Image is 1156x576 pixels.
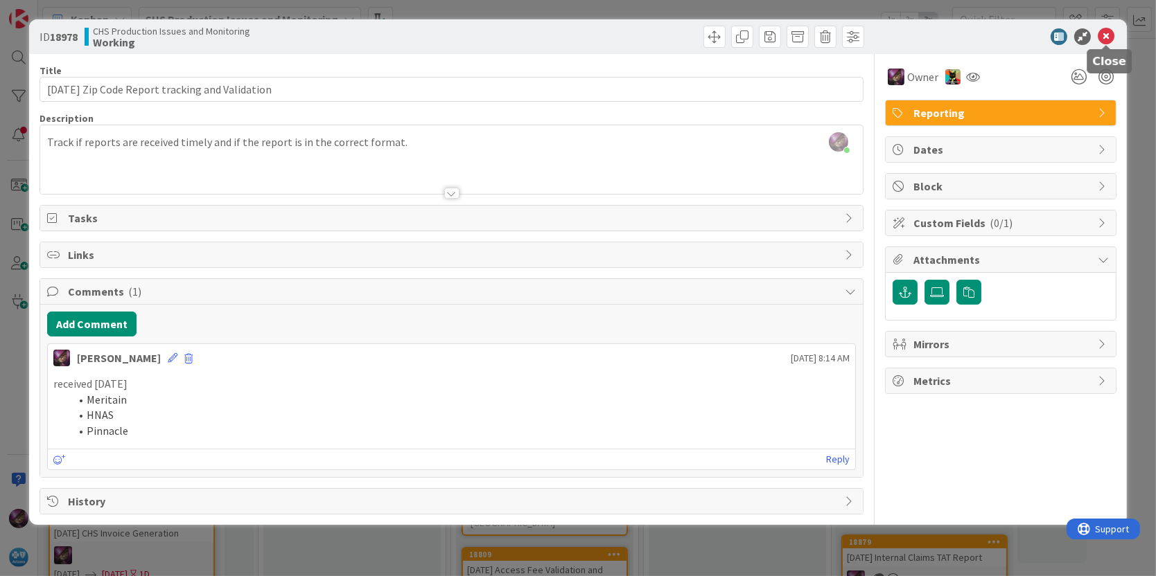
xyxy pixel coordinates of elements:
[70,407,850,423] li: HNAS
[68,493,839,510] span: History
[93,37,250,48] b: Working
[907,69,938,85] span: Owner
[93,26,250,37] span: CHS Production Issues and Monitoring
[888,69,904,85] img: ML
[913,178,1091,195] span: Block
[945,69,961,84] img: JE
[40,112,94,125] span: Description
[829,132,848,152] img: HRkAK1s3dbiArZFp2GbIMFkOXCojdUUb.jpg
[53,350,70,366] img: ML
[77,350,161,366] div: [PERSON_NAME]
[70,423,850,439] li: Pinnacle
[68,246,839,263] span: Links
[791,351,850,366] span: [DATE] 8:14 AM
[68,283,839,300] span: Comments
[826,451,850,468] a: Reply
[40,28,78,45] span: ID
[913,372,1091,389] span: Metrics
[70,392,850,408] li: Meritain
[53,376,850,392] p: received [DATE]
[47,134,857,150] p: Track if reports are received timely and if the report is in the correct format.
[47,312,137,336] button: Add Comment
[913,105,1091,121] span: Reporting
[128,285,141,298] span: ( 1 )
[40,77,864,102] input: type card name here...
[913,141,1091,158] span: Dates
[40,64,62,77] label: Title
[29,2,63,19] span: Support
[50,30,78,44] b: 18978
[68,210,839,226] span: Tasks
[1092,55,1126,68] h5: Close
[990,216,1013,230] span: ( 0/1 )
[913,215,1091,231] span: Custom Fields
[913,336,1091,352] span: Mirrors
[913,251,1091,268] span: Attachments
